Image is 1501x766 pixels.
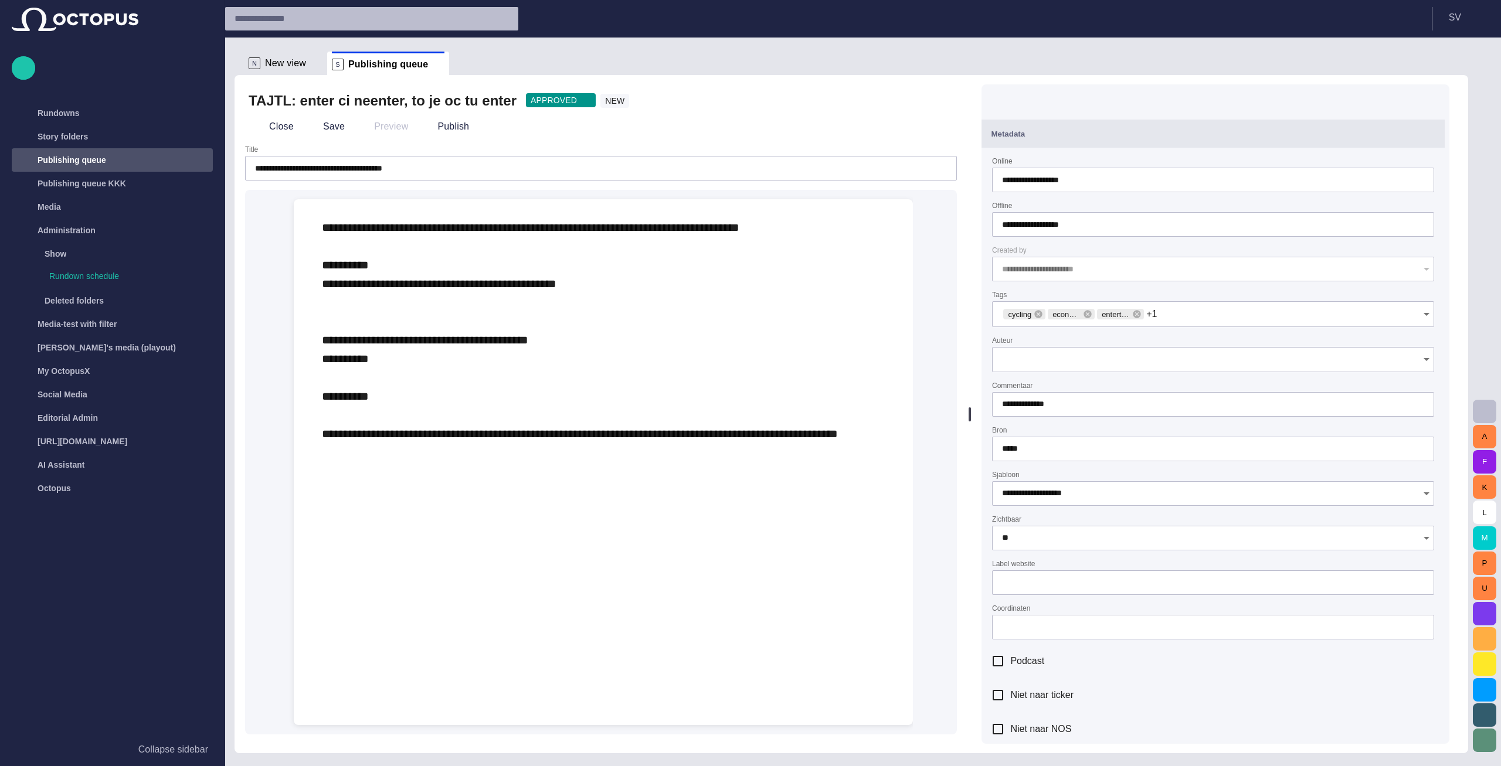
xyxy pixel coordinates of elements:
[38,365,90,377] p: My OctopusX
[249,57,260,69] p: N
[1418,530,1435,546] button: Open
[38,178,126,189] p: Publishing queue KKK
[1097,309,1144,319] div: entertainment
[38,482,71,494] p: Octopus
[12,738,213,761] button: Collapse sidebar
[992,559,1035,569] label: Label website
[1418,351,1435,367] button: Open
[26,265,213,289] div: Rundown schedule
[417,116,473,137] button: Publish
[244,52,327,75] div: NNew view
[605,95,624,107] span: NEW
[992,425,1007,435] label: Bron
[327,52,449,75] div: SPublishing queue
[1048,309,1085,321] span: economy
[348,59,428,70] span: Publishing queue
[245,145,258,155] label: Title
[12,312,213,336] div: Media-test with filter
[1473,425,1496,448] button: A
[38,224,96,236] p: Administration
[1097,309,1135,321] span: entertainment
[992,380,1033,390] label: Commentaar
[12,148,213,172] div: Publishing queue
[1473,475,1496,499] button: K
[38,435,127,447] p: [URL][DOMAIN_NAME]
[992,336,1013,346] label: Auteur
[1473,526,1496,550] button: M
[1010,654,1044,668] span: Podcast
[1418,485,1435,502] button: Open
[45,248,66,260] p: Show
[992,290,1007,300] label: Tags
[1449,11,1461,25] p: S V
[526,93,596,107] button: APPROVED
[303,116,349,137] button: Save
[45,295,104,307] p: Deleted folders
[12,195,213,219] div: Media
[992,514,1021,524] label: Zichtbaar
[992,201,1012,211] label: Offline
[992,246,1027,256] label: Created by
[1439,7,1494,28] button: SV
[1048,309,1095,319] div: economy
[1146,309,1157,319] span: +1
[12,430,213,453] div: [URL][DOMAIN_NAME]
[265,57,306,69] span: New view
[38,201,61,213] p: Media
[12,476,213,500] div: Octopus
[49,270,213,282] p: Rundown schedule
[12,336,213,359] div: [PERSON_NAME]'s media (playout)
[992,604,1030,614] label: Coordinaten
[1473,450,1496,474] button: F
[249,116,298,137] button: Close
[991,130,1025,138] span: Metadata
[1003,309,1036,321] span: cycling
[332,59,344,70] p: S
[38,342,176,353] p: [PERSON_NAME]'s media (playout)
[138,743,208,757] p: Collapse sidebar
[1010,688,1074,702] span: Niet naar ticker
[38,318,117,330] p: Media-test with filter
[1418,306,1435,322] button: Open
[12,101,213,500] ul: main menu
[531,94,577,106] span: APPROVED
[1473,501,1496,524] button: L
[249,91,517,110] h2: TAJTL: enter ci neenter, to je oc tu enter
[38,107,80,119] p: Rundowns
[1010,722,1071,736] span: Niet naar NOS
[992,469,1020,479] label: Sjabloon
[12,8,138,31] img: Octopus News Room
[982,120,1445,148] button: Metadata
[1473,551,1496,575] button: P
[1473,577,1496,600] button: U
[38,389,87,400] p: Social Media
[12,453,213,476] div: AI Assistant
[38,131,88,142] p: Story folders
[1003,309,1045,319] div: cycling
[38,154,106,166] p: Publishing queue
[992,156,1013,166] label: Online
[38,412,98,424] p: Editorial Admin
[38,459,84,471] p: AI Assistant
